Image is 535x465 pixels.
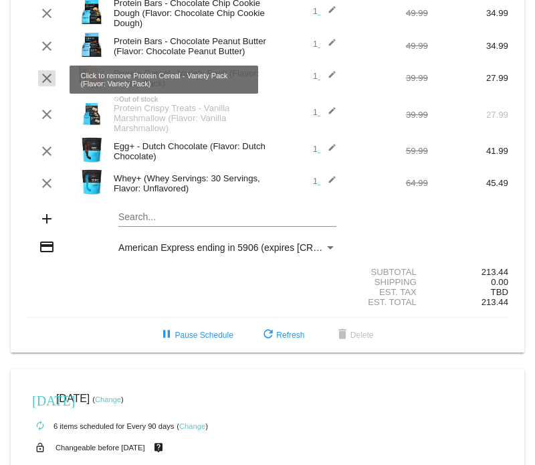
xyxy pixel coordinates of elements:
mat-icon: delete [334,327,350,343]
div: 41.99 [428,146,508,156]
div: Protein Cereal - Variety Pack (Flavor: Variety Pack) [107,68,267,88]
span: 1 [313,144,336,154]
a: Change [179,422,205,430]
small: Changeable before [DATE] [56,444,145,452]
div: Protein Bars - Chocolate Peanut Butter (Flavor: Chocolate Peanut Butter) [107,36,267,56]
img: Crispy-Treat-Box-1000x1000-1.png [78,100,105,127]
mat-icon: edit [320,5,336,21]
small: 6 items scheduled for Every 90 days [27,422,174,430]
div: 27.99 [428,110,508,120]
div: 213.44 [428,267,508,277]
div: 34.99 [428,8,508,18]
span: 1 [313,71,336,81]
div: 49.99 [348,8,428,18]
mat-icon: clear [39,38,55,54]
span: 1 [313,39,336,49]
mat-icon: edit [320,38,336,54]
div: 64.99 [348,178,428,188]
div: 39.99 [348,73,428,83]
span: 1 [313,176,336,186]
div: 45.49 [428,178,508,188]
a: Change [95,395,121,403]
mat-icon: [DATE] [32,391,48,407]
mat-icon: autorenew [32,418,48,434]
mat-icon: clear [39,143,55,159]
div: Egg+ - Dutch Chocolate (Flavor: Dutch Chocolate) [107,141,267,161]
mat-icon: clear [39,70,55,86]
div: Est. Total [348,297,428,307]
mat-icon: not_interested [114,96,119,102]
small: ( ) [177,422,208,430]
div: 49.99 [348,41,428,51]
span: 1 [313,6,336,16]
mat-icon: clear [39,175,55,191]
div: 59.99 [348,146,428,156]
small: ( ) [92,395,124,403]
div: 34.99 [428,41,508,51]
img: Image-1-Carousel-Protein-Bar-CPB-transp.png [78,31,105,58]
div: Out of stock [107,96,267,103]
div: Protein Crispy Treats - Vanilla Marshmallow (Flavor: Vanilla Marshmallow) [107,103,267,133]
mat-icon: edit [320,70,336,86]
span: 213.44 [481,297,508,307]
img: Image-1-Carousel-Whey-2lb-Unflavored-no-badge-Transp.png [78,169,105,195]
mat-icon: edit [320,143,336,159]
span: 0.00 [491,277,508,287]
mat-icon: lock_open [32,439,48,456]
img: Image-1-Carousel-Egg-Dutch-Chocolate.png [78,136,105,163]
mat-select: Payment Method [118,242,336,253]
span: American Express ending in 5906 (expires [CREDIT_CARD_DATA]) [118,242,401,253]
button: Delete [324,323,385,347]
div: Whey+ (Whey Servings: 30 Servings, Flavor: Unflavored) [107,173,267,193]
span: Refresh [260,331,304,340]
img: Image-1-Protein-Cereal-Variety.png [78,64,105,90]
mat-icon: clear [39,5,55,21]
div: Est. Tax [348,287,428,297]
mat-icon: pause [158,327,175,343]
div: Shipping [348,277,428,287]
div: Subtotal [348,267,428,277]
mat-icon: live_help [150,439,167,456]
button: Refresh [249,323,315,347]
button: Pause Schedule [148,323,243,347]
span: Pause Schedule [158,331,233,340]
span: TBD [491,287,508,297]
span: Delete [334,331,374,340]
mat-icon: clear [39,106,55,122]
div: 27.99 [428,73,508,83]
mat-icon: add [39,211,55,227]
span: 1 [313,107,336,117]
input: Search... [118,212,336,223]
div: 39.99 [348,110,428,120]
mat-icon: credit_card [39,239,55,255]
mat-icon: edit [320,106,336,122]
mat-icon: refresh [260,327,276,343]
mat-icon: edit [320,175,336,191]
